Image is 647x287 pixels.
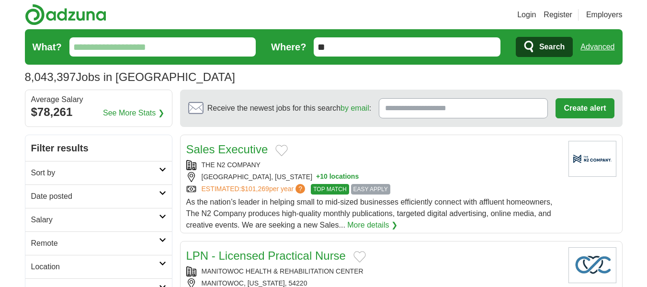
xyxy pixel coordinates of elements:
span: TOP MATCH [311,184,349,195]
img: Company logo [568,141,616,177]
button: Add to favorite jobs [353,251,366,263]
a: Date posted [25,184,172,208]
h2: Salary [31,214,159,226]
div: Average Salary [31,96,166,103]
a: Advanced [580,37,614,57]
a: Sort by [25,161,172,184]
a: See More Stats ❯ [103,107,164,119]
span: + [316,172,320,182]
a: Register [544,9,572,21]
h2: Filter results [25,135,172,161]
button: +10 locations [316,172,359,182]
h2: Location [31,261,159,273]
a: Salary [25,208,172,231]
h2: Remote [31,238,159,249]
div: MANITOWOC HEALTH & REHABILITATION CENTER [186,266,561,276]
label: Where? [271,40,306,54]
button: Create alert [556,98,614,118]
a: ESTIMATED:$101,269per year? [202,184,307,195]
a: Remote [25,231,172,255]
a: Login [517,9,536,21]
span: As the nation’s leader in helping small to mid-sized businesses efficiently connect with affluent... [186,198,553,229]
span: ? [295,184,305,194]
div: [GEOGRAPHIC_DATA], [US_STATE] [186,172,561,182]
span: 8,043,397 [25,69,76,86]
img: Company logo [568,247,616,283]
a: Location [25,255,172,278]
a: More details ❯ [347,219,397,231]
a: by email [341,104,369,112]
a: LPN - Licensed Practical Nurse [186,249,346,262]
span: Search [539,37,565,57]
img: Adzuna logo [25,4,106,25]
button: Add to favorite jobs [275,145,288,156]
a: Sales Executive [186,143,268,156]
h1: Jobs in [GEOGRAPHIC_DATA] [25,70,235,83]
div: THE N2 COMPANY [186,160,561,170]
label: What? [33,40,62,54]
div: $78,261 [31,103,166,121]
span: $101,269 [241,185,269,193]
span: Receive the newest jobs for this search : [207,103,371,114]
button: Search [516,37,573,57]
h2: Date posted [31,191,159,202]
a: Employers [586,9,623,21]
span: EASY APPLY [351,184,390,195]
h2: Sort by [31,167,159,179]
